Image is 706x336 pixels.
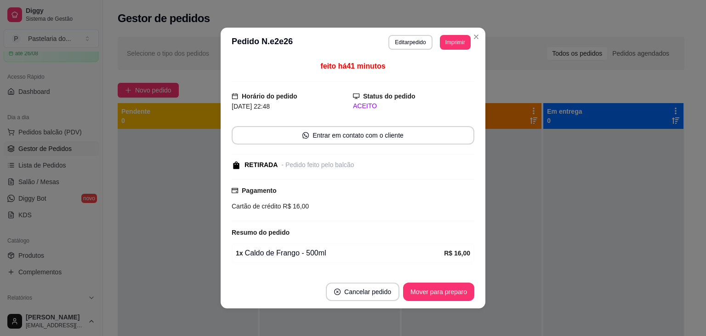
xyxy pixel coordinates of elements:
button: Editarpedido [388,35,432,50]
strong: Status do pedido [363,93,416,100]
strong: Horário do pedido [242,93,297,100]
span: close-circle [334,289,341,295]
span: Cartão de crédito [232,203,281,210]
span: R$ 16,00 [281,203,309,210]
span: whats-app [302,132,309,139]
span: feito há 41 minutos [320,62,385,70]
strong: R$ 16,00 [444,249,470,257]
strong: Pagamento [242,187,276,194]
div: ACEITO [353,101,474,111]
button: Mover para preparo [403,283,474,301]
span: [DATE] 22:48 [232,103,270,110]
div: RETIRADA [245,160,278,170]
button: whats-appEntrar em contato com o cliente [232,126,474,145]
button: close-circleCancelar pedido [326,283,399,301]
span: credit-card [232,187,238,194]
strong: 1 x [236,249,243,257]
div: Caldo de Frango - 500ml [236,248,444,259]
span: calendar [232,93,238,99]
h3: Pedido N. e2e26 [232,35,293,50]
button: Close [469,29,484,44]
strong: Resumo do pedido [232,229,290,236]
div: - Pedido feito pelo balcão [281,160,354,170]
button: Imprimir [440,35,471,50]
span: desktop [353,93,359,99]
